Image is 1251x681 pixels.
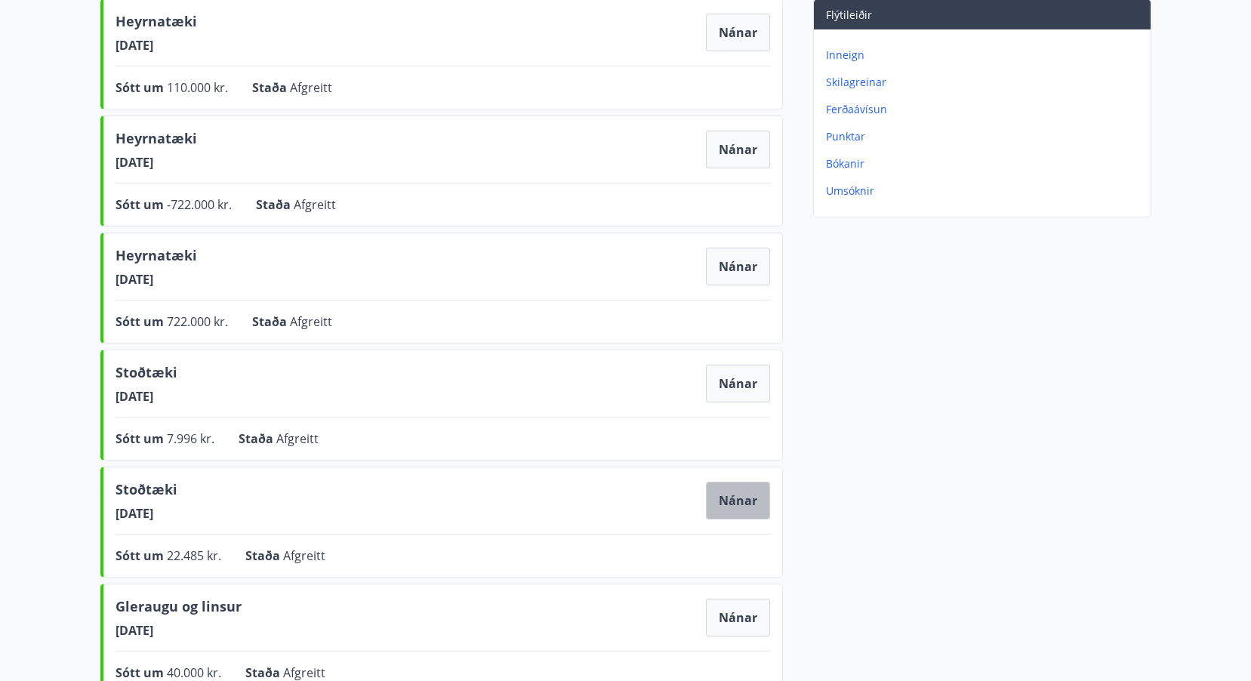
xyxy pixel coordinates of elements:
span: Gleraugu og linsur [116,596,242,622]
span: Staða [245,664,283,681]
span: Sótt um [116,430,167,447]
button: Nánar [706,482,770,519]
span: [DATE] [116,37,197,54]
span: Staða [239,430,276,447]
button: Nánar [706,14,770,51]
span: Staða [256,196,294,213]
span: 22.485 kr. [167,547,221,564]
span: [DATE] [116,622,242,639]
span: [DATE] [116,388,177,405]
p: Skilagreinar [826,75,1145,90]
span: 7.996 kr. [167,430,214,447]
span: [DATE] [116,505,177,522]
span: 722.000 kr. [167,313,228,330]
span: Afgreitt [294,196,336,213]
p: Bókanir [826,156,1145,171]
span: [DATE] [116,271,197,288]
span: Heyrnatæki [116,128,197,154]
span: Sótt um [116,313,167,330]
span: Staða [245,547,283,564]
span: Afgreitt [290,79,332,96]
span: Stoðtæki [116,362,177,388]
span: Staða [252,313,290,330]
span: 40.000 kr. [167,664,221,681]
button: Nánar [706,599,770,636]
span: Stoðtæki [116,479,177,505]
button: Nánar [706,365,770,402]
button: Nánar [706,248,770,285]
span: Afgreitt [290,313,332,330]
p: Inneign [826,48,1145,63]
span: [DATE] [116,154,197,171]
span: Sótt um [116,664,167,681]
span: Sótt um [116,79,167,96]
span: 110.000 kr. [167,79,228,96]
span: Afgreitt [283,664,325,681]
span: Sótt um [116,547,167,564]
span: Heyrnatæki [116,11,197,37]
p: Punktar [826,129,1145,144]
span: -722.000 kr. [167,196,232,213]
span: Flýtileiðir [826,8,872,22]
p: Umsóknir [826,183,1145,199]
span: Sótt um [116,196,167,213]
span: Afgreitt [276,430,319,447]
span: Staða [252,79,290,96]
span: Afgreitt [283,547,325,564]
p: Ferðaávísun [826,102,1145,117]
button: Nánar [706,131,770,168]
span: Heyrnatæki [116,245,197,271]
